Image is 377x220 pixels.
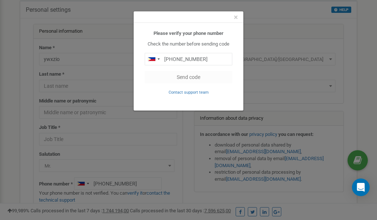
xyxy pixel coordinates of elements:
[154,30,223,36] b: Please verify your phone number
[234,13,238,22] span: ×
[234,14,238,21] button: Close
[145,53,162,65] div: Telephone country code
[145,71,232,83] button: Send code
[352,178,370,196] div: Open Intercom Messenger
[145,53,232,65] input: 0905 123 4567
[169,89,209,95] a: Contact support team
[145,41,232,48] p: Check the number before sending code
[169,90,209,95] small: Contact support team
